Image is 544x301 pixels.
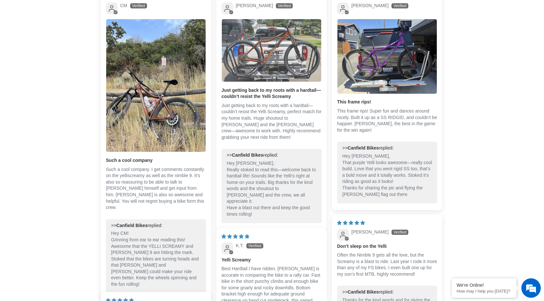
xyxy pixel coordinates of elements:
b: Canfield Bikes [232,152,263,158]
span: [PERSON_NAME] [236,3,273,8]
b: Canfield Bikes [347,289,379,295]
div: Navigation go back [7,36,17,45]
p: Hey [PERSON_NAME], That purple Yelli looks awesome—really cool build. Love that you went rigid SS... [342,153,432,198]
b: Canfield Bikes [116,223,147,228]
p: Such a cool company. I get comments constantly on the yelliscreamy as well as the nimble 9. It’s ... [106,166,206,211]
p: Hey CM! Grinning from ear to ear reading this! Awesome that the YELLI SCREAMY and [PERSON_NAME] 9... [111,230,201,287]
b: Such a cool company [106,157,206,164]
b: Yelli Screamy [221,257,322,263]
span: CM [120,3,127,8]
div: >> replied: [342,145,432,151]
p: Just getting back to my roots with a hardtail—couldn’t resist the Yelli Screamy, perfect match fo... [221,102,322,141]
a: Link to user picture 1 [106,19,206,152]
span: K.T. [236,243,244,248]
a: Link to user picture 1 [221,19,322,82]
p: This frame rips! Super fun and dances around nicely. Built it up as a SS RIDGID, and couldn’t be ... [337,108,437,133]
b: This frame rips! [337,99,437,105]
textarea: Type your message and hit 'Enter' [3,177,123,200]
span: [PERSON_NAME] [351,3,389,8]
div: >> replied: [227,152,316,159]
div: Minimize live chat window [106,3,122,19]
img: User picture [106,19,206,152]
img: User picture [337,19,437,94]
a: Link to user picture 1 [337,19,437,94]
span: [PERSON_NAME] [351,229,389,235]
div: Chat with us now [43,36,119,45]
p: Often the Nimble 9 gets all the love, but the Screamy is a blast to ride. Last year I rode it mor... [337,252,437,277]
img: User picture [222,19,321,82]
b: Just getting back to my roots with a hardtail—couldn’t resist the Yelli Screamy [221,87,322,100]
div: We're Online! [457,283,512,288]
b: Don’t sleep on the Yelli [337,243,437,250]
span: We're online! [38,82,89,147]
span: 5 star review [221,234,249,239]
div: >> replied: [111,223,201,229]
div: >> replied: [342,289,432,295]
img: d_696896380_company_1647369064580_696896380 [21,32,37,49]
p: How may I help you today? [457,289,512,294]
span: 5 star review [337,220,365,225]
p: Hey [PERSON_NAME], Really stoked to read this—welcome back to hardtail life! Sounds like the Yell... [227,160,316,217]
b: Canfield Bikes [347,145,379,150]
